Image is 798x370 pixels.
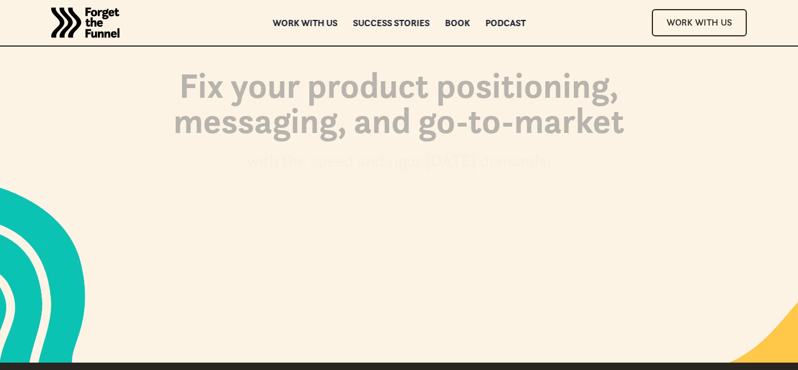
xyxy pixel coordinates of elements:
[101,68,697,150] h1: Fix your product positioning, messaging, and go-to-market
[485,19,526,27] a: Podcast
[353,19,429,27] a: Success Stories
[247,149,551,173] div: with the speed and rigor [DATE] demands.
[272,19,337,27] a: Work with us
[445,19,470,27] a: Book
[652,9,747,36] a: Work With Us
